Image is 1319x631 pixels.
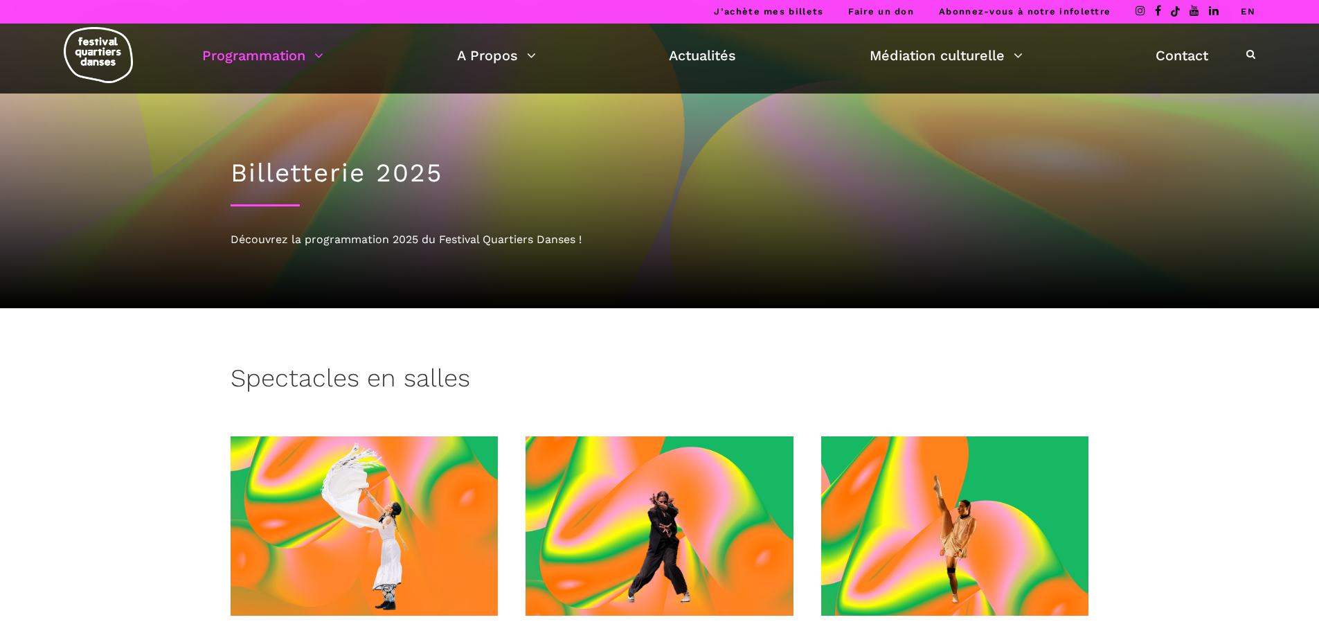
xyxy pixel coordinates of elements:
a: Abonnez-vous à notre infolettre [939,6,1111,17]
h1: Billetterie 2025 [231,158,1089,188]
a: J’achète mes billets [714,6,823,17]
a: A Propos [457,44,536,67]
a: Programmation [202,44,323,67]
a: Faire un don [848,6,914,17]
h3: Spectacles en salles [231,364,470,398]
a: EN [1241,6,1255,17]
div: Découvrez la programmation 2025 du Festival Quartiers Danses ! [231,231,1089,249]
a: Actualités [669,44,736,67]
a: Médiation culturelle [870,44,1023,67]
img: logo-fqd-med [64,27,133,83]
a: Contact [1156,44,1208,67]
